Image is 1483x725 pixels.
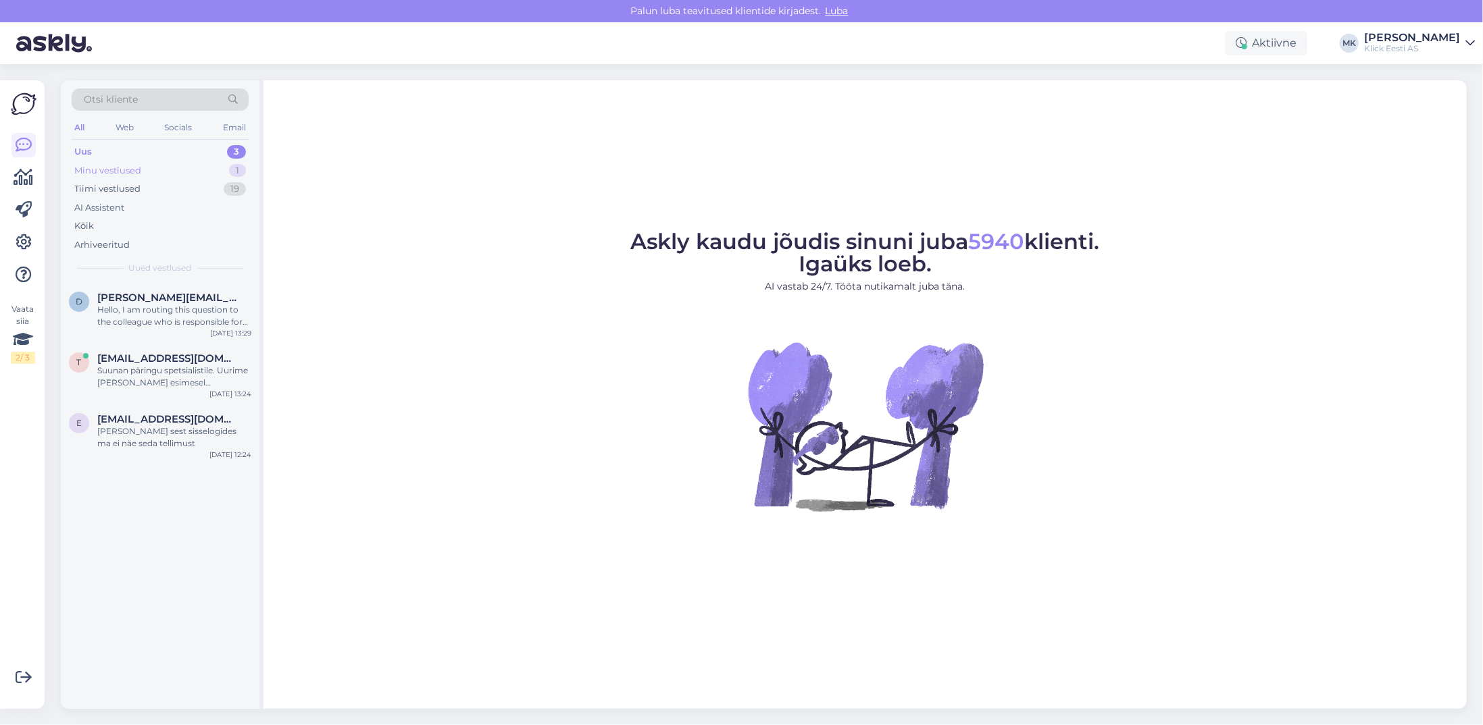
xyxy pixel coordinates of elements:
div: 3 [227,145,246,159]
div: [PERSON_NAME] [1364,32,1460,43]
div: Minu vestlused [74,164,141,178]
div: [DATE] 13:24 [209,389,251,399]
div: Web [113,119,136,136]
span: diana.salf@gmail.com [97,292,238,304]
div: Vaata siia [11,303,35,364]
span: d [76,296,82,306]
span: 5940 [969,228,1025,254]
div: AI Assistent [74,201,124,215]
span: Uued vestlused [129,262,192,274]
div: 1 [229,164,246,178]
div: [DATE] 12:24 [209,450,251,460]
img: No Chat active [744,304,987,547]
span: Ellzu229@gmail.com [97,413,238,425]
a: [PERSON_NAME]Klick Eesti AS [1364,32,1475,54]
span: Askly kaudu jõudis sinuni juba klienti. Igaüks loeb. [631,228,1100,277]
div: Aktiivne [1225,31,1307,55]
span: taicxz@gmail.com [97,352,238,365]
div: Kõik [74,219,94,233]
span: E [76,418,82,428]
div: [PERSON_NAME] sest sisselogides ma ei näe seda tellimust [97,425,251,450]
span: t [77,357,82,367]
div: 19 [224,182,246,196]
span: Otsi kliente [84,92,138,107]
img: Askly Logo [11,91,36,117]
div: Klick Eesti AS [1364,43,1460,54]
div: Socials [161,119,195,136]
div: 2 / 3 [11,352,35,364]
div: Tiimi vestlused [74,182,141,196]
div: Hello, I am routing this question to the colleague who is responsible for this topic. The reply m... [97,304,251,328]
span: Luba [822,5,853,17]
div: Suunan päringu spetsialistile. Uurime [PERSON_NAME] esimesel võimalusel. [97,365,251,389]
div: Uus [74,145,92,159]
p: AI vastab 24/7. Tööta nutikamalt juba täna. [631,279,1100,294]
div: MK [1340,34,1359,53]
div: All [72,119,87,136]
div: Email [220,119,249,136]
div: Arhiveeritud [74,238,130,252]
div: [DATE] 13:29 [210,328,251,338]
